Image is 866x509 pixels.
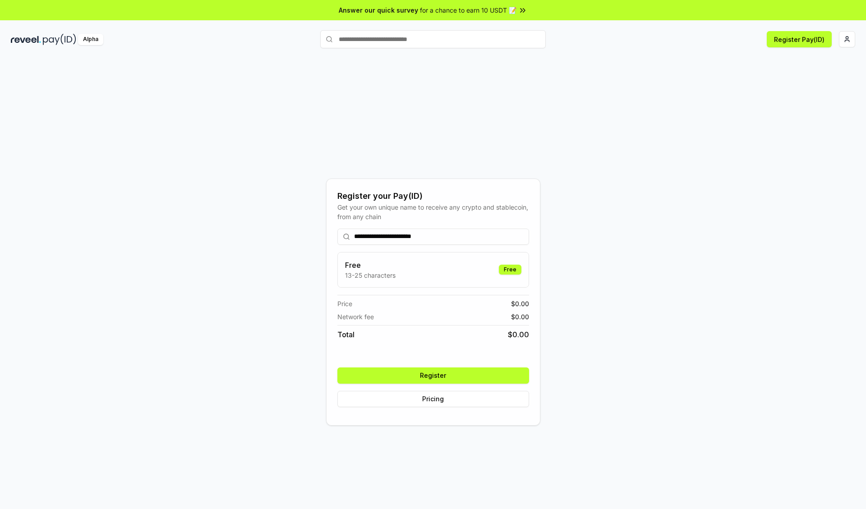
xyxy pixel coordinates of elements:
[767,31,832,47] button: Register Pay(ID)
[420,5,516,15] span: for a chance to earn 10 USDT 📝
[511,312,529,321] span: $ 0.00
[337,190,529,202] div: Register your Pay(ID)
[337,391,529,407] button: Pricing
[337,329,355,340] span: Total
[337,202,529,221] div: Get your own unique name to receive any crypto and stablecoin, from any chain
[337,312,374,321] span: Network fee
[499,265,521,275] div: Free
[43,34,76,45] img: pay_id
[508,329,529,340] span: $ 0.00
[11,34,41,45] img: reveel_dark
[345,260,396,271] h3: Free
[345,271,396,280] p: 13-25 characters
[78,34,103,45] div: Alpha
[511,299,529,308] span: $ 0.00
[337,367,529,384] button: Register
[337,299,352,308] span: Price
[339,5,418,15] span: Answer our quick survey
